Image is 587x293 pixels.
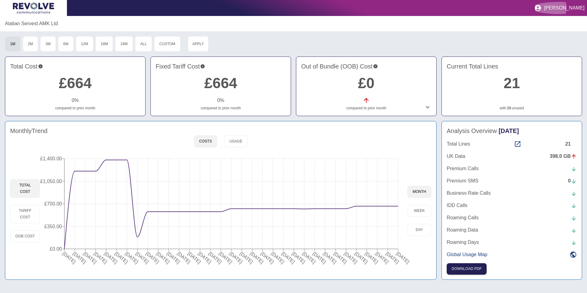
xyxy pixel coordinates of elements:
button: Apply [188,36,208,52]
tspan: [DATE] [208,251,223,264]
p: Business Rate Calls [447,189,491,197]
a: Roaming Calls [447,214,577,221]
tspan: [DATE] [301,251,317,264]
button: Click here to download the most recent invoice. If the current month’s invoice is unavailable, th... [447,263,487,275]
tspan: [DATE] [145,251,160,264]
a: Roaming Data [447,226,577,234]
tspan: [DATE] [354,251,369,264]
tspan: £0.00 [50,246,62,252]
tspan: [DATE] [197,251,212,264]
tspan: [DATE] [364,251,379,264]
button: Costs [194,135,217,147]
button: week [407,205,431,217]
h4: Out of Bundle (OOB) Cost [301,62,431,71]
a: Business Rate Calls [447,189,577,197]
svg: Costs outside of your fixed tariff [373,62,378,71]
tspan: [DATE] [281,251,296,264]
button: 3M [40,36,56,52]
svg: This is your recurring contracted cost [200,62,205,71]
tspan: [DATE] [103,251,119,264]
a: £664 [204,75,237,91]
tspan: [DATE] [83,251,98,264]
tspan: [DATE] [218,251,233,264]
a: Premium SMS0 [447,177,577,185]
a: IDD Calls [447,202,577,209]
tspan: [DATE] [249,251,264,264]
svg: This is the total charges incurred over 1 months [38,62,43,71]
tspan: [DATE] [228,251,243,264]
button: 18M [95,36,113,52]
tspan: [DATE] [291,251,306,264]
tspan: [DATE] [124,251,139,264]
button: 2M [23,36,38,52]
a: £664 [59,75,92,91]
button: Usage [224,135,247,147]
p: Premium SMS [447,177,478,185]
a: UK Data398.0 GB [447,153,577,160]
a: Global Usage Map [447,251,577,258]
p: IDD Calls [447,202,468,209]
tspan: £1,400.00 [40,156,62,161]
p: [PERSON_NAME] [544,5,585,11]
tspan: £350.00 [45,224,62,229]
button: [PERSON_NAME] [532,2,587,14]
p: Premium Calls [447,165,479,172]
h4: Current Total Lines [447,62,577,71]
a: Roaming Days [447,239,577,246]
tspan: [DATE] [385,251,400,264]
h4: Monthly Trend [10,126,48,135]
tspan: [DATE] [135,251,150,264]
tspan: [DATE] [260,251,275,264]
h4: Fixed Tariff Cost [156,62,286,71]
div: 398.0 GB [550,153,577,160]
tspan: [DATE] [395,251,410,264]
button: Custom [154,36,181,52]
button: month [407,186,431,198]
a: Premium Calls [447,165,577,172]
tspan: £700.00 [45,201,62,206]
tspan: [DATE] [322,251,337,264]
button: day [407,224,431,236]
tspan: [DATE] [166,251,181,264]
tspan: [DATE] [312,251,327,264]
p: Total Lines [447,140,470,148]
p: Global Usage Map [447,251,488,258]
p: with unused [447,105,577,111]
tspan: [DATE] [239,251,254,264]
p: Roaming Days [447,239,479,246]
div: 21 [565,140,577,148]
img: Logo [13,2,54,14]
p: 0 % [217,97,224,104]
tspan: [DATE] [343,251,358,264]
tspan: [DATE] [187,251,202,264]
a: Total Lines21 [447,140,577,148]
p: UK Data [447,153,465,160]
a: £0 [358,75,374,91]
tspan: [DATE] [270,251,285,264]
button: Tariff Cost [10,205,40,223]
tspan: [DATE] [93,251,108,264]
tspan: £1,050.00 [40,179,62,184]
button: 1M [5,36,21,52]
tspan: [DATE] [177,251,192,264]
button: Total Cost [10,179,40,198]
tspan: [DATE] [114,251,129,264]
tspan: [DATE] [72,251,87,264]
div: 0 [568,177,577,185]
a: Atalian Servest AMK Ltd [5,20,58,27]
tspan: [DATE] [375,251,390,264]
span: [DATE] [499,127,519,134]
a: 21 [503,75,520,91]
h4: Total Cost [10,62,140,71]
tspan: [DATE] [156,251,171,264]
button: 12M [76,36,93,52]
p: compared to prior month [156,105,286,111]
button: 24M [115,36,133,52]
h4: Analysis Overview [447,126,577,135]
button: 6M [58,36,74,52]
p: Roaming Calls [447,214,479,221]
button: All [135,36,152,52]
tspan: [DATE] [333,251,348,264]
p: 0 % [72,97,79,104]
